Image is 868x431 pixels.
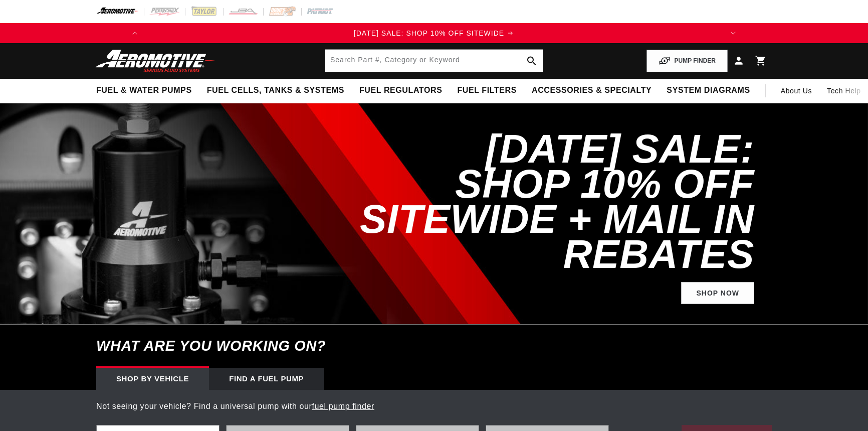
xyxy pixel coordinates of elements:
div: 1 of 3 [145,28,723,39]
span: Fuel Filters [457,85,517,96]
button: Translation missing: en.sections.announcements.previous_announcement [125,23,145,43]
summary: Fuel & Water Pumps [89,79,199,102]
button: Translation missing: en.sections.announcements.next_announcement [723,23,743,43]
a: Shop Now [681,282,754,305]
div: Announcement [145,28,723,39]
a: About Us [773,79,819,103]
summary: Fuel Filters [450,79,524,102]
img: Aeromotive [93,49,218,73]
span: System Diagrams [667,85,750,96]
summary: Fuel Regulators [352,79,450,102]
div: Shop by vehicle [96,368,209,390]
p: Not seeing your vehicle? Find a universal pump with our [96,400,772,413]
summary: System Diagrams [659,79,757,102]
a: fuel pump finder [312,402,374,410]
span: Tech Help [827,85,861,96]
button: search button [521,50,543,72]
summary: Fuel Cells, Tanks & Systems [199,79,352,102]
a: [DATE] SALE: SHOP 10% OFF SITEWIDE [145,28,723,39]
span: Fuel Cells, Tanks & Systems [207,85,344,96]
button: PUMP FINDER [646,50,728,72]
slideshow-component: Translation missing: en.sections.announcements.announcement_bar [71,23,797,43]
span: Accessories & Specialty [532,85,652,96]
h2: [DATE] SALE: SHOP 10% OFF SITEWIDE + MAIL IN REBATES [326,131,754,272]
h6: What are you working on? [71,325,797,367]
summary: Accessories & Specialty [524,79,659,102]
span: Fuel Regulators [359,85,442,96]
span: About Us [781,87,812,95]
span: [DATE] SALE: SHOP 10% OFF SITEWIDE [354,29,504,37]
div: Find a Fuel Pump [209,368,324,390]
input: Search by Part Number, Category or Keyword [325,50,543,72]
span: Fuel & Water Pumps [96,85,192,96]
